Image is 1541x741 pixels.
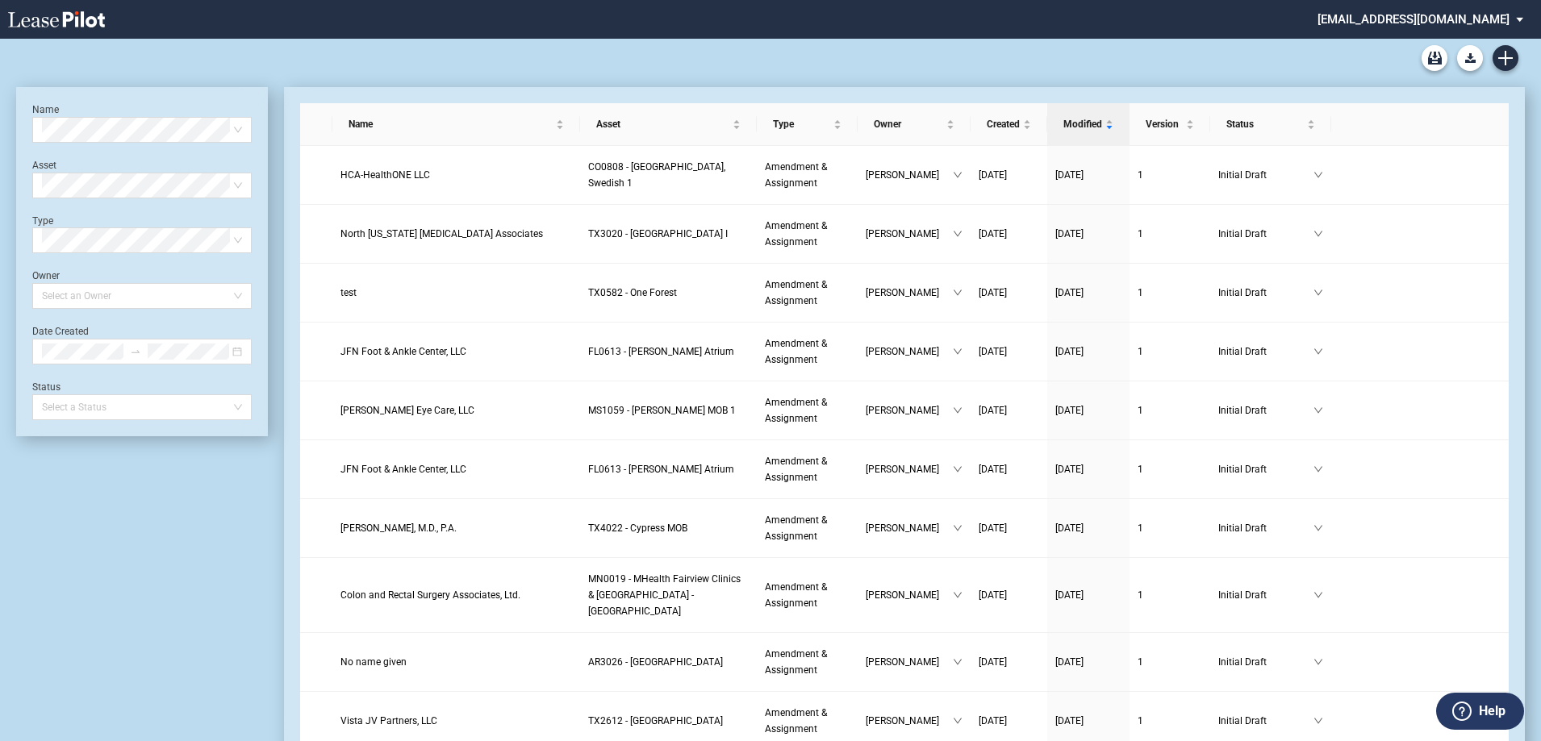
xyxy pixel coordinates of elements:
label: Asset [32,160,56,171]
label: Owner [32,270,60,281]
span: down [953,657,963,667]
span: Initial Draft [1218,520,1313,536]
a: 1 [1138,713,1202,729]
a: [DATE] [1055,285,1121,301]
span: [DATE] [979,464,1007,475]
a: Amendment & Assignment [765,646,850,678]
label: Help [1479,701,1506,722]
a: [DATE] [1055,226,1121,242]
span: 1 [1138,228,1143,239]
span: Initial Draft [1218,654,1313,670]
span: TX4022 - Cypress MOB [588,522,687,534]
span: [PERSON_NAME] [866,654,953,670]
span: Amendment & Assignment [765,456,827,483]
span: [DATE] [979,287,1007,298]
span: TX0582 - One Forest [588,287,677,298]
span: [DATE] [1055,169,1084,181]
a: [DATE] [1055,654,1121,670]
a: 1 [1138,285,1202,301]
span: Initial Draft [1218,226,1313,242]
span: Modified [1063,116,1102,132]
span: FL0613 - Kendall Atrium [588,346,734,357]
span: Initial Draft [1218,343,1313,360]
a: FL0613 - [PERSON_NAME] Atrium [588,343,749,360]
a: [DATE] [979,402,1039,418]
span: Amendment & Assignment [765,581,827,609]
span: Name [349,116,553,132]
span: Initial Draft [1218,587,1313,603]
span: TX3020 - Centennial Medical Pavilion I [588,228,728,239]
span: North Texas Kidney Disease Associates [340,228,543,239]
span: No name given [340,656,407,668]
a: JFN Foot & Ankle Center, LLC [340,461,573,477]
a: Amendment & Assignment [765,218,850,250]
span: Created [987,116,1020,132]
span: Initial Draft [1218,402,1313,418]
span: [PERSON_NAME] [866,167,953,183]
span: Odom's Eye Care, LLC [340,405,474,416]
span: CO0808 - Denver, Swedish 1 [588,161,725,189]
span: test [340,287,357,298]
th: Name [332,103,581,146]
a: TX4022 - Cypress MOB [588,520,749,536]
a: [DATE] [979,520,1039,536]
span: [PERSON_NAME] [866,402,953,418]
a: TX2612 - [GEOGRAPHIC_DATA] [588,713,749,729]
th: Version [1130,103,1210,146]
span: [PERSON_NAME] [866,587,953,603]
span: HCA-HealthONE LLC [340,169,430,181]
span: Version [1146,116,1183,132]
span: [DATE] [1055,346,1084,357]
span: down [953,170,963,180]
span: down [953,347,963,356]
span: down [1313,657,1323,667]
a: Archive [1422,45,1447,71]
span: [DATE] [979,715,1007,726]
span: down [1313,716,1323,726]
a: Amendment & Assignment [765,453,850,485]
a: [DATE] [979,226,1039,242]
span: down [953,288,963,298]
a: [DATE] [1055,587,1121,603]
span: Owner [874,116,943,132]
a: 1 [1138,461,1202,477]
span: [DATE] [979,656,1007,668]
a: [DATE] [1055,343,1121,360]
span: [DATE] [1055,287,1084,298]
span: to [130,346,141,357]
th: Created [971,103,1047,146]
a: No name given [340,654,573,670]
a: [DATE] [979,343,1039,360]
button: Help [1436,693,1524,730]
span: Amendment & Assignment [765,161,827,189]
span: 1 [1138,287,1143,298]
a: MN0019 - MHealth Fairview Clinics & [GEOGRAPHIC_DATA] - [GEOGRAPHIC_DATA] [588,571,749,619]
span: [DATE] [1055,656,1084,668]
span: [DATE] [1055,228,1084,239]
th: Asset [580,103,757,146]
span: [DATE] [1055,715,1084,726]
label: Type [32,215,53,227]
span: [DATE] [979,589,1007,601]
span: [PERSON_NAME] [866,226,953,242]
span: [DATE] [1055,405,1084,416]
a: CO0808 - [GEOGRAPHIC_DATA], Swedish 1 [588,159,749,191]
a: 1 [1138,402,1202,418]
a: [DATE] [1055,167,1121,183]
span: down [1313,464,1323,474]
a: FL0613 - [PERSON_NAME] Atrium [588,461,749,477]
span: [PERSON_NAME] [866,461,953,477]
span: [DATE] [979,169,1007,181]
span: down [953,716,963,726]
span: TX2612 - Twin Creeks II [588,715,723,726]
span: AR3026 - Northwest Medical Plaza [588,656,723,668]
a: TX0582 - One Forest [588,285,749,301]
span: Amendment & Assignment [765,338,827,365]
a: Amendment & Assignment [765,394,850,427]
a: [DATE] [979,713,1039,729]
span: [DATE] [1055,589,1084,601]
a: 1 [1138,520,1202,536]
a: 1 [1138,343,1202,360]
span: Initial Draft [1218,461,1313,477]
a: North [US_STATE] [MEDICAL_DATA] Associates [340,226,573,242]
